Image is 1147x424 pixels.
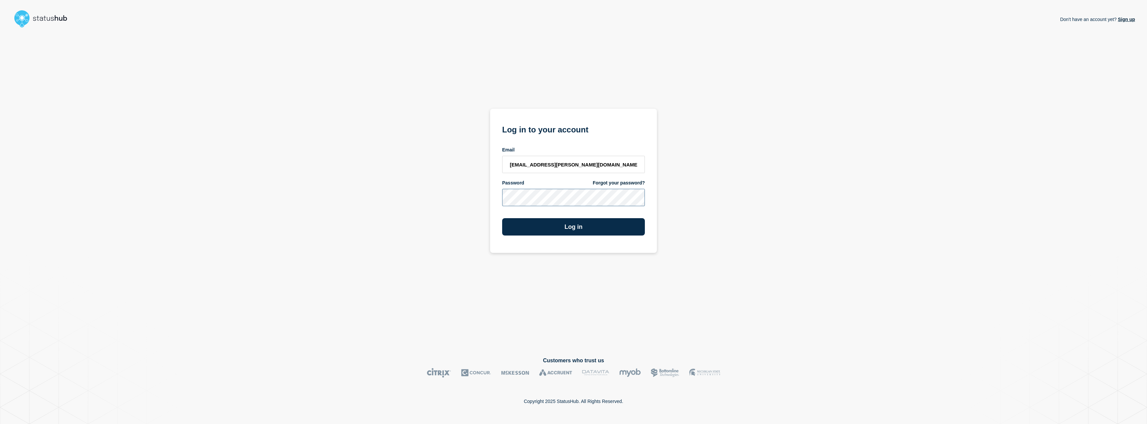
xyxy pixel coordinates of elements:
a: Forgot your password? [593,180,645,186]
img: Accruent logo [539,368,572,378]
p: Copyright 2025 StatusHub. All Rights Reserved. [524,399,623,404]
img: myob logo [619,368,641,378]
img: Citrix logo [427,368,451,378]
img: DataVita logo [582,368,609,378]
h2: Customers who trust us [12,358,1135,364]
img: Bottomline logo [651,368,679,378]
p: Don't have an account yet? [1060,11,1135,27]
span: Password [502,180,524,186]
img: McKesson logo [501,368,529,378]
img: MSU logo [689,368,720,378]
span: Email [502,147,514,153]
img: Concur logo [461,368,491,378]
img: StatusHub logo [12,8,75,29]
input: password input [502,189,645,206]
input: email input [502,156,645,173]
h1: Log in to your account [502,123,645,135]
a: Sign up [1117,17,1135,22]
button: Log in [502,218,645,236]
